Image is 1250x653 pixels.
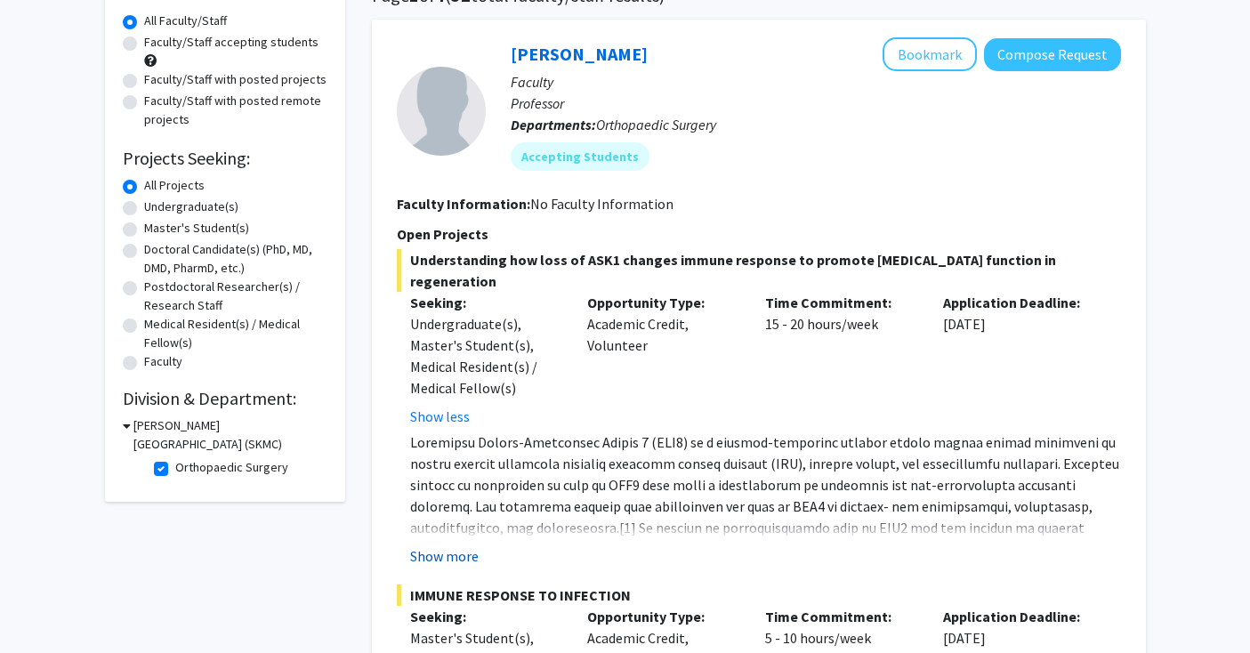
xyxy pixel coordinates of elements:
span: No Faculty Information [530,195,673,213]
label: Postdoctoral Researcher(s) / Research Staff [144,278,327,315]
div: Undergraduate(s), Master's Student(s), Medical Resident(s) / Medical Fellow(s) [410,313,561,399]
label: Medical Resident(s) / Medical Fellow(s) [144,315,327,352]
span: IMMUNE RESPONSE TO INFECTION [397,584,1121,606]
iframe: Chat [13,573,76,640]
label: Orthopaedic Surgery [175,458,288,477]
h2: Division & Department: [123,388,327,409]
b: Departments: [511,116,596,133]
a: [PERSON_NAME] [511,43,648,65]
p: Opportunity Type: [587,292,738,313]
label: Doctoral Candidate(s) (PhD, MD, DMD, PharmD, etc.) [144,240,327,278]
label: All Projects [144,176,205,195]
p: Seeking: [410,606,561,627]
p: Opportunity Type: [587,606,738,627]
span: Understanding how loss of ASK1 changes immune response to promote [MEDICAL_DATA] function in rege... [397,249,1121,292]
b: Faculty Information: [397,195,530,213]
p: Application Deadline: [943,606,1094,627]
label: Faculty/Staff with posted remote projects [144,92,327,129]
button: Add Theresa Freeman to Bookmarks [883,37,977,71]
mat-chip: Accepting Students [511,142,649,171]
p: Faculty [511,71,1121,93]
label: All Faculty/Staff [144,12,227,30]
label: Faculty [144,352,182,371]
h3: [PERSON_NAME][GEOGRAPHIC_DATA] (SKMC) [133,416,327,454]
p: Time Commitment: [765,292,916,313]
div: 15 - 20 hours/week [752,292,930,427]
span: Orthopaedic Surgery [596,116,716,133]
p: Open Projects [397,223,1121,245]
button: Show more [410,545,479,567]
p: Time Commitment: [765,606,916,627]
p: Professor [511,93,1121,114]
div: [DATE] [930,292,1108,427]
label: Undergraduate(s) [144,198,238,216]
button: Show less [410,406,470,427]
div: Academic Credit, Volunteer [574,292,752,427]
h2: Projects Seeking: [123,148,327,169]
label: Faculty/Staff accepting students [144,33,319,52]
p: Application Deadline: [943,292,1094,313]
label: Faculty/Staff with posted projects [144,70,327,89]
label: Master's Student(s) [144,219,249,238]
p: Seeking: [410,292,561,313]
button: Compose Request to Theresa Freeman [984,38,1121,71]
